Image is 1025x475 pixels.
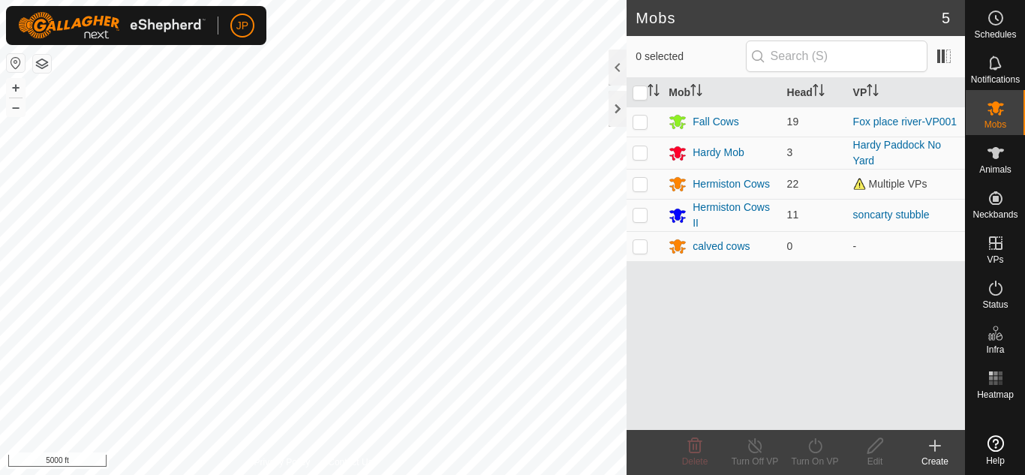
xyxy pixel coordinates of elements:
[974,30,1016,39] span: Schedules
[636,49,745,65] span: 0 selected
[693,114,738,130] div: Fall Cows
[663,78,780,107] th: Mob
[636,9,942,27] h2: Mobs
[746,41,927,72] input: Search (S)
[693,239,750,254] div: calved cows
[787,240,793,252] span: 0
[690,86,702,98] p-sorticon: Activate to sort
[979,165,1011,174] span: Animals
[942,7,950,29] span: 5
[982,300,1008,309] span: Status
[905,455,965,468] div: Create
[254,455,311,469] a: Privacy Policy
[7,98,25,116] button: –
[853,116,957,128] a: Fox place river-VP001
[986,456,1005,465] span: Help
[781,78,847,107] th: Head
[328,455,372,469] a: Contact Us
[986,345,1004,354] span: Infra
[853,209,930,221] a: soncarty stubble
[33,55,51,73] button: Map Layers
[845,455,905,468] div: Edit
[7,54,25,72] button: Reset Map
[987,255,1003,264] span: VPs
[972,210,1017,219] span: Neckbands
[966,429,1025,471] a: Help
[18,12,206,39] img: Gallagher Logo
[648,86,660,98] p-sorticon: Activate to sort
[984,120,1006,129] span: Mobs
[813,86,825,98] p-sorticon: Activate to sort
[853,178,927,190] span: Multiple VPs
[693,145,744,161] div: Hardy Mob
[847,231,965,261] td: -
[725,455,785,468] div: Turn Off VP
[867,86,879,98] p-sorticon: Activate to sort
[787,178,799,190] span: 22
[787,116,799,128] span: 19
[7,79,25,97] button: +
[847,78,965,107] th: VP
[977,390,1014,399] span: Heatmap
[693,176,770,192] div: Hermiston Cows
[682,456,708,467] span: Delete
[787,209,799,221] span: 11
[853,139,942,167] a: Hardy Paddock No Yard
[785,455,845,468] div: Turn On VP
[787,146,793,158] span: 3
[236,18,248,34] span: JP
[971,75,1020,84] span: Notifications
[693,200,774,231] div: Hermiston Cows II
